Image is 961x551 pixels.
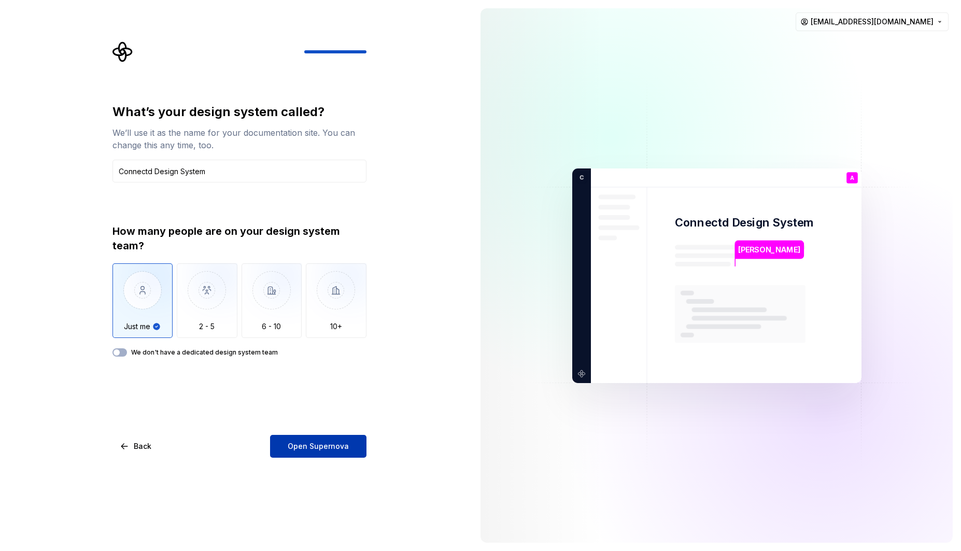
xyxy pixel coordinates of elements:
button: [EMAIL_ADDRESS][DOMAIN_NAME] [796,12,949,31]
div: We’ll use it as the name for your documentation site. You can change this any time, too. [112,126,366,151]
span: Open Supernova [288,441,349,451]
span: [EMAIL_ADDRESS][DOMAIN_NAME] [811,17,934,27]
p: Connectd Design System [675,215,814,230]
div: How many people are on your design system team? [112,224,366,253]
div: What’s your design system called? [112,104,366,120]
label: We don't have a dedicated design system team [131,348,278,357]
button: Open Supernova [270,435,366,458]
p: C [576,173,584,182]
button: Back [112,435,160,458]
span: Back [134,441,151,451]
svg: Supernova Logo [112,41,133,62]
p: A [850,175,854,180]
input: Design system name [112,160,366,182]
p: [PERSON_NAME] [738,244,800,255]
